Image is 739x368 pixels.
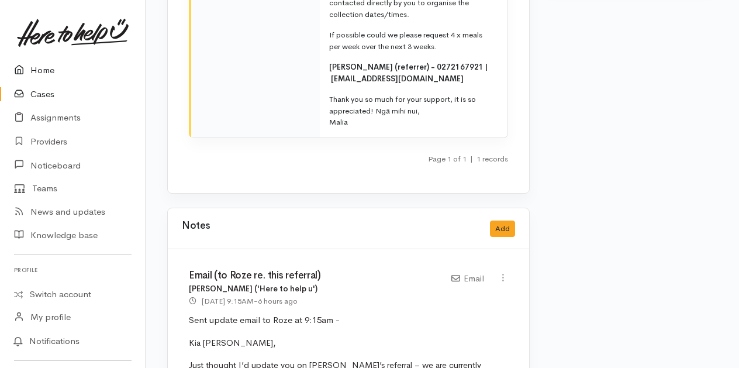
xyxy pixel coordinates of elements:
[470,154,473,164] span: |
[329,94,493,128] p: Thank you so much for your support, it is so appreciated! Ngā mihi nui, Malia
[329,29,493,52] p: If possible could we please request 4 x meals per week over the next 3 weeks.
[428,154,508,164] small: Page 1 of 1 1 records
[490,221,515,238] button: Add
[189,295,298,307] div: -
[189,284,317,294] b: [PERSON_NAME] ('Here to help u')
[189,270,437,281] h3: Email (to Roze re. this referral)
[189,338,276,348] span: Kia [PERSON_NAME],
[202,296,254,306] time: [DATE] 9:15AM
[329,62,488,84] span: [PERSON_NAME] (referrer) - 0272167921 | [EMAIL_ADDRESS][DOMAIN_NAME]
[14,262,132,278] h6: Profile
[182,221,210,238] h3: Notes
[189,314,508,327] p: Sent update email to Roze at 9:15am -
[451,272,484,286] div: Email
[258,296,298,306] time: 6 hours ago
